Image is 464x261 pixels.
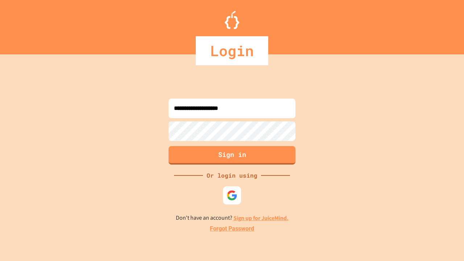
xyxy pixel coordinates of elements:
p: Don't have an account? [176,214,289,223]
a: Sign up for JuiceMind. [233,214,289,222]
button: Sign in [169,146,295,165]
div: Login [196,36,268,65]
div: Or login using [203,171,261,180]
img: Logo.svg [225,11,239,29]
img: google-icon.svg [227,190,237,201]
a: Forgot Password [210,224,254,233]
